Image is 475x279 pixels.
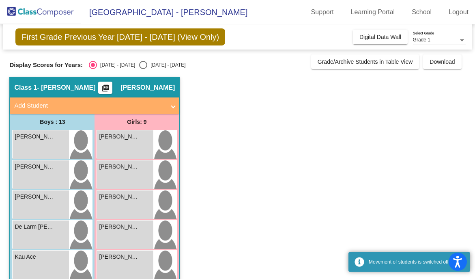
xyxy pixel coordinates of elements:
[14,101,165,110] mat-panel-title: Add Student
[10,97,179,114] mat-expansion-panel-header: Add Student
[9,61,83,69] span: Display Scores for Years:
[15,132,55,141] span: [PERSON_NAME]
[10,114,95,130] div: Boys : 13
[430,58,455,65] span: Download
[99,192,140,201] span: [PERSON_NAME]
[15,28,225,45] span: First Grade Previous Year [DATE] - [DATE] (View Only)
[15,162,55,171] span: [PERSON_NAME]
[359,34,401,40] span: Digital Data Wall
[15,253,55,261] span: Kau Ace
[405,6,438,19] a: School
[413,37,430,43] span: Grade 1
[318,58,413,65] span: Grade/Archive Students in Table View
[37,84,95,92] span: - [PERSON_NAME]
[99,132,140,141] span: [PERSON_NAME]
[95,114,179,130] div: Girls: 9
[14,84,37,92] span: Class 1
[305,6,340,19] a: Support
[15,192,55,201] span: [PERSON_NAME]
[423,54,461,69] button: Download
[89,61,185,69] mat-radio-group: Select an option
[344,6,402,19] a: Learning Portal
[81,6,247,19] span: [GEOGRAPHIC_DATA] - [PERSON_NAME]
[15,223,55,231] span: De Larm [PERSON_NAME] [PERSON_NAME]
[353,30,408,44] button: Digital Data Wall
[99,253,140,261] span: [PERSON_NAME] Serenity
[442,6,475,19] a: Logout
[369,258,464,266] div: Movement of students is switched off
[97,61,135,69] div: [DATE] - [DATE]
[99,162,140,171] span: [PERSON_NAME]
[98,82,112,94] button: Print Students Details
[101,84,110,95] mat-icon: picture_as_pdf
[147,61,185,69] div: [DATE] - [DATE]
[99,223,140,231] span: [PERSON_NAME] [PERSON_NAME]
[120,84,175,92] span: [PERSON_NAME]
[311,54,419,69] button: Grade/Archive Students in Table View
